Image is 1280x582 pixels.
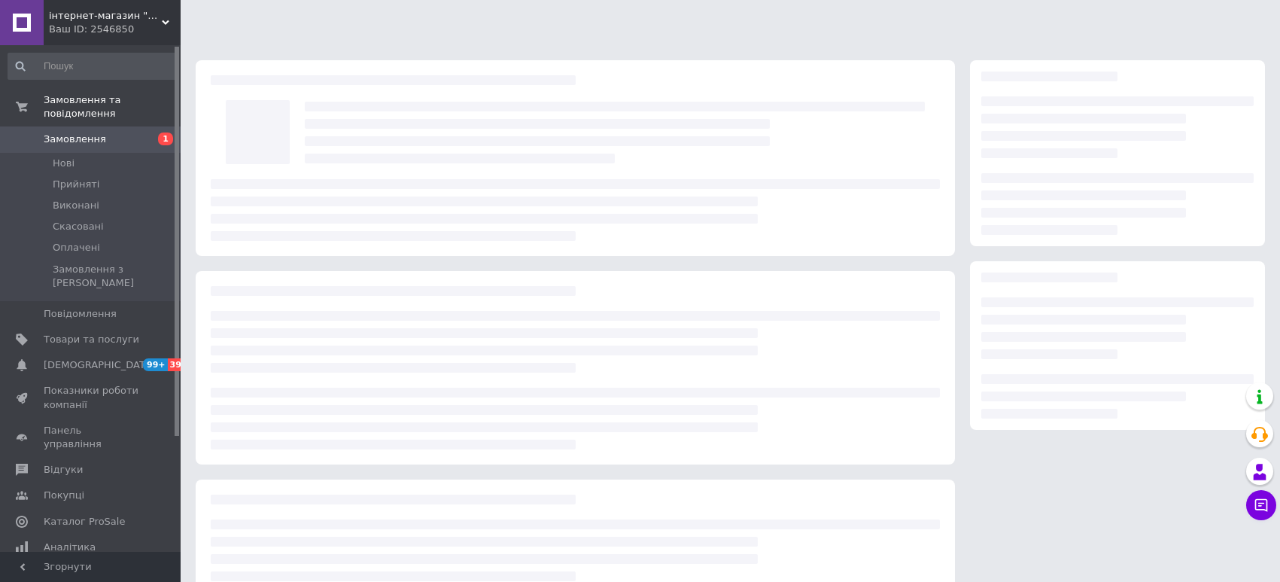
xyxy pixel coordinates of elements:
span: Каталог ProSale [44,515,125,529]
span: Скасовані [53,220,104,233]
span: Виконані [53,199,99,212]
span: Товари та послуги [44,333,139,346]
span: Оплачені [53,241,100,254]
input: Пошук [8,53,177,80]
span: [DEMOGRAPHIC_DATA] [44,358,155,372]
span: Нові [53,157,74,170]
span: Відгуки [44,463,83,477]
div: Ваш ID: 2546850 [49,23,181,36]
span: Покупці [44,489,84,502]
span: Панель управління [44,424,139,451]
span: 99+ [143,358,168,371]
span: Аналітика [44,541,96,554]
span: 1 [158,133,173,145]
span: Повідомлення [44,307,117,321]
button: Чат з покупцем [1246,490,1276,520]
span: Замовлення [44,133,106,146]
span: 39 [168,358,185,371]
span: Замовлення з [PERSON_NAME] [53,263,175,290]
span: Замовлення та повідомлення [44,93,181,120]
span: інтернет-магазин "тріА" [49,9,162,23]
span: Прийняті [53,178,99,191]
span: Показники роботи компанії [44,384,139,411]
